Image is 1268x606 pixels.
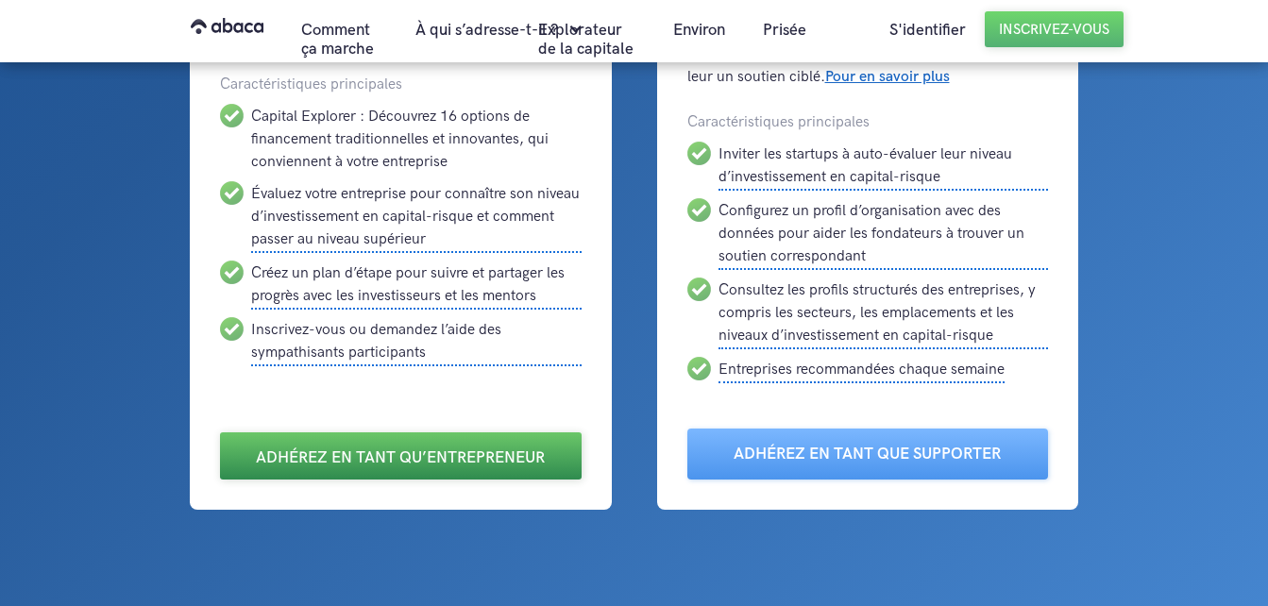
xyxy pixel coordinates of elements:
[985,11,1124,47] a: Inscrivez-vous
[251,181,581,253] div: Évaluez votre entreprise pour connaître son niveau d’investissement en capital-risque et comment ...
[719,198,1048,270] div: Configurez un profil d’organisation avec des données pour aider les fondateurs à trouver un souti...
[719,142,1048,191] div: Inviter les startups à auto-évaluer leur niveau d’investissement en capital-risque
[687,429,1048,480] a: Adhérez en tant que supporter
[220,432,581,480] a: Adhérez en tant qu’entrepreneur
[220,74,581,96] div: Caractéristiques principales
[251,317,581,366] div: Inscrivez-vous ou demandez l’aide des sympathisants participants
[251,261,581,310] div: Créez un plan d’étape pour suivre et partager les progrès avec les investisseurs et les mentors
[719,357,1005,383] div: Entreprises recommandées chaque semaine
[825,68,950,86] a: Pour en savoir plus
[687,111,1048,134] div: Caractéristiques principales
[719,278,1048,349] div: Consultez les profils structurés des entreprises, y compris les secteurs, les emplacements et les...
[251,104,581,174] div: Capital Explorer : Découvrez 16 options de financement traditionnelles et innovantes, qui convien...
